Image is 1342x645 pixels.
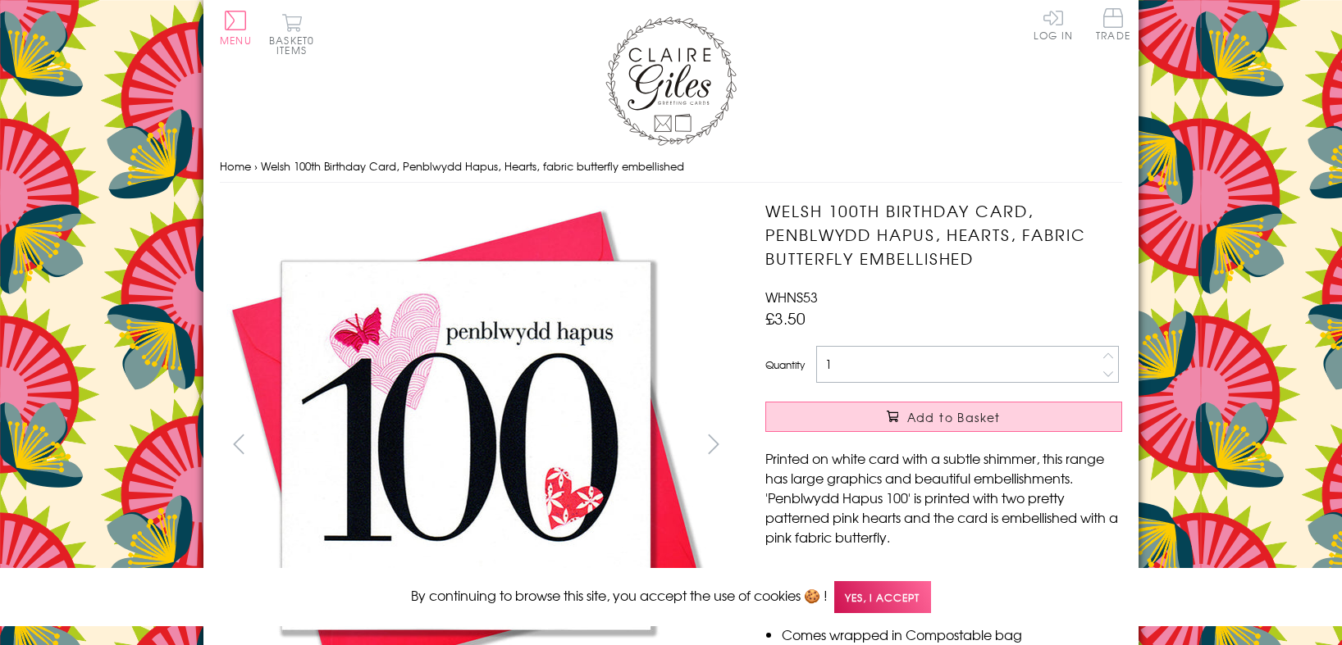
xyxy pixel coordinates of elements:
[220,150,1122,184] nav: breadcrumbs
[765,199,1122,270] h1: Welsh 100th Birthday Card, Penblwydd Hapus, Hearts, fabric butterfly embellished
[220,158,251,174] a: Home
[276,33,314,57] span: 0 items
[220,425,257,462] button: prev
[254,158,258,174] span: ›
[261,158,684,174] span: Welsh 100th Birthday Card, Penblwydd Hapus, Hearts, fabric butterfly embellished
[782,625,1122,644] li: Comes wrapped in Compostable bag
[1096,8,1130,40] span: Trade
[765,357,805,372] label: Quantity
[907,409,1001,425] span: Add to Basket
[605,16,737,146] img: Claire Giles Greetings Cards
[765,448,1122,547] p: Printed on white card with a subtle shimmer, this range has large graphics and beautiful embellis...
[1096,8,1130,43] a: Trade
[1034,8,1073,40] a: Log In
[696,425,733,462] button: next
[782,566,1122,585] li: Dimensions: 150mm x 150mm
[765,307,806,329] span: £3.50
[220,11,252,45] button: Menu
[765,287,818,307] span: WHNS53
[765,402,1122,432] button: Add to Basket
[220,33,252,48] span: Menu
[834,581,931,613] span: Yes, I accept
[269,13,314,55] button: Basket0 items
